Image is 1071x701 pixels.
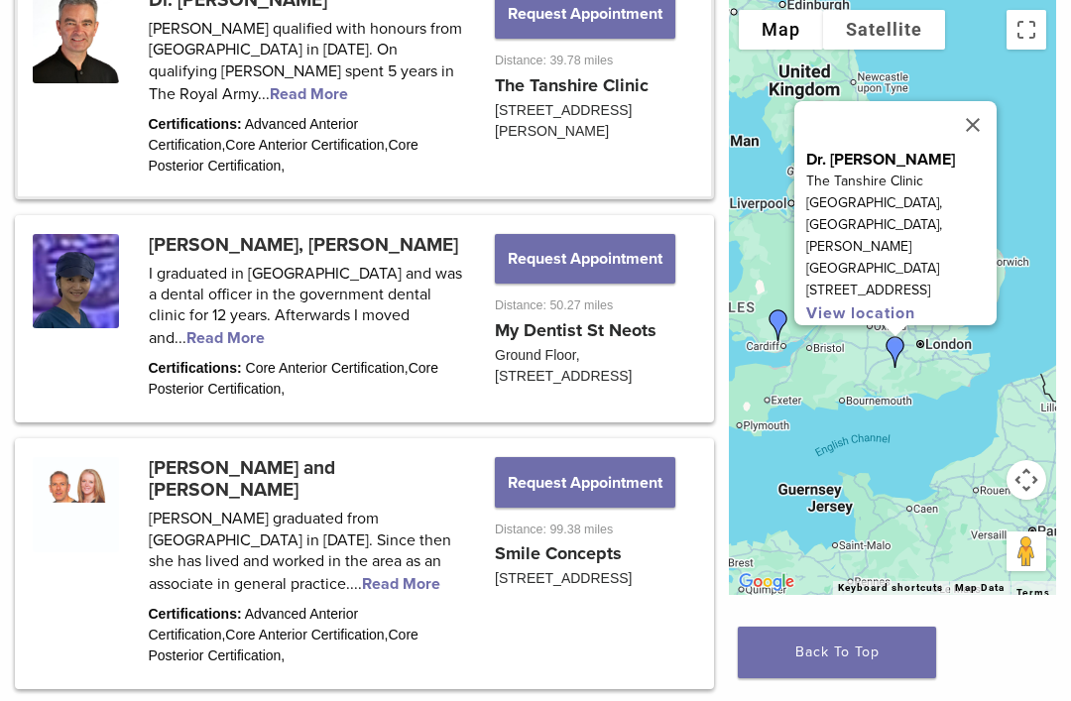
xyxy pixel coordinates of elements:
[806,171,997,192] p: The Tanshire Clinic
[755,301,802,349] div: Dr. Mark Vincent
[949,101,997,149] button: Close
[739,10,823,50] button: Show street map
[1007,10,1046,50] button: Toggle fullscreen view
[955,581,1005,595] button: Map Data
[734,569,799,595] a: Open this area in Google Maps (opens a new window)
[738,627,936,678] a: Back To Top
[1016,587,1050,599] a: Terms (opens in new tab)
[806,280,997,301] p: [STREET_ADDRESS]
[1007,460,1046,500] button: Map camera controls
[734,569,799,595] img: Google
[823,10,945,50] button: Show satellite imagery
[872,328,919,376] div: Dr. Richard Brooks
[495,457,675,507] button: Request Appointment
[806,303,915,323] a: View location
[806,192,997,280] p: [GEOGRAPHIC_DATA], [GEOGRAPHIC_DATA], [PERSON_NAME][GEOGRAPHIC_DATA]
[838,581,943,595] button: Keyboard shortcuts
[1007,531,1046,571] button: Drag Pegman onto the map to open Street View
[806,149,997,171] p: Dr. [PERSON_NAME]
[495,234,675,284] button: Request Appointment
